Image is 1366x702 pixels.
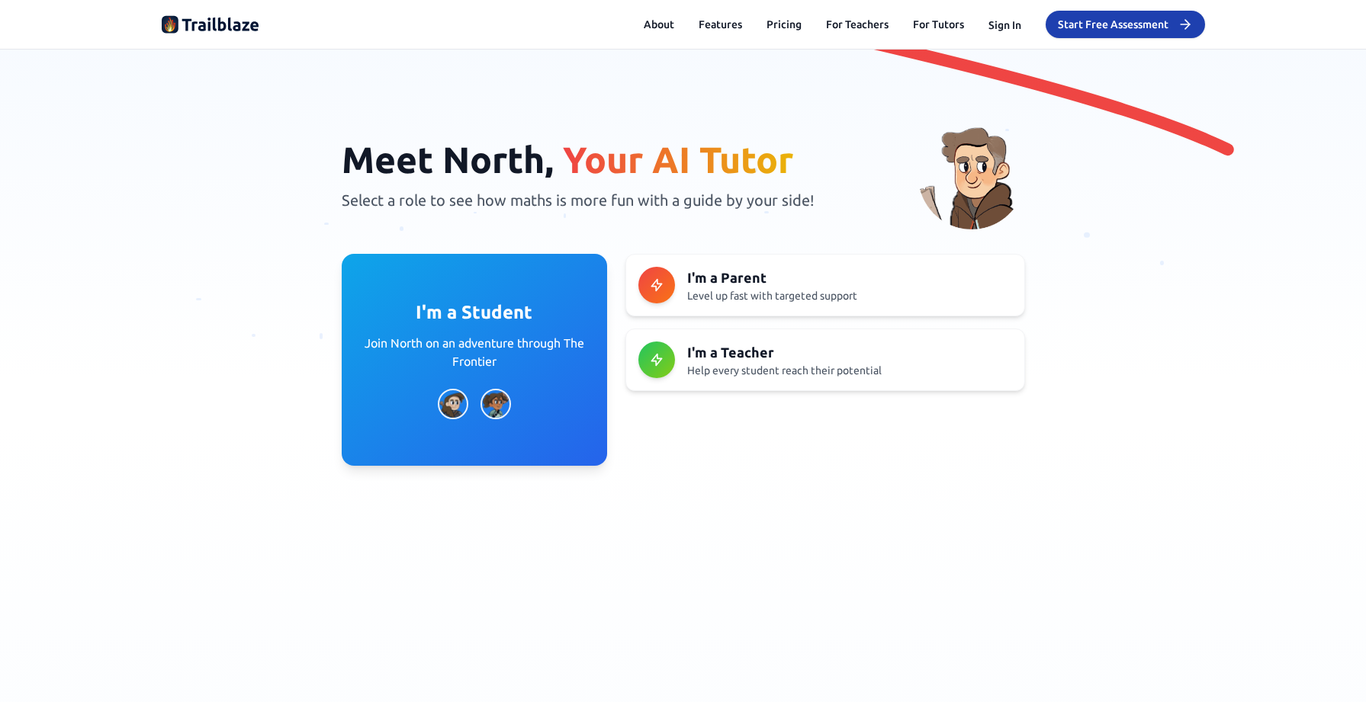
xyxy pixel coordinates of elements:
a: For Tutors [913,17,964,32]
p: Level up fast with targeted support [687,288,1011,303]
p: Select a role to see how maths is more fun with a guide by your side! [342,190,854,211]
button: About [644,17,674,32]
button: Start Free Assessment [1046,11,1205,38]
span: Meet North, [342,139,554,180]
h3: I'm a Parent [687,267,1011,288]
h3: I'm a Teacher [687,341,1011,363]
button: Sign In [988,18,1021,33]
img: North - AI Tutor [918,123,1025,229]
img: Trailblaze [162,12,259,37]
span: Your AI Tutor [563,139,793,180]
img: Girl Character [481,389,511,419]
p: Help every student reach their potential [687,363,1011,378]
p: Join North on an adventure through The Frontier [360,334,590,370]
button: I'm a TeacherHelp every student reach their potential [625,329,1024,391]
h3: I'm a Student [416,300,532,325]
button: Pricing [767,17,802,32]
a: For Teachers [826,17,889,32]
button: I'm a StudentJoin North on an adventure through The FrontierBoy CharacterGirl Character [342,254,608,466]
button: Sign In [988,15,1021,34]
img: Boy Character [438,389,468,419]
button: Features [699,17,742,32]
button: I'm a ParentLevel up fast with targeted support [625,254,1024,316]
